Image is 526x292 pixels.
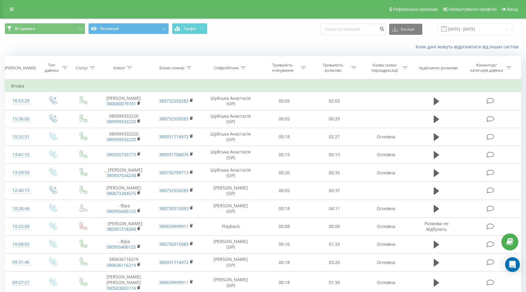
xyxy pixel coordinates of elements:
div: Аудіозапис розмови [419,65,458,71]
td: 00:18 [259,128,309,146]
div: 13:29:50 [11,167,31,179]
td: 00:05 [259,92,309,110]
div: Статус [76,65,88,71]
a: 380732550283 [159,188,189,193]
a: 380730315083 [159,241,189,247]
a: 380931714972 [159,134,189,140]
td: 00:18 [259,253,309,271]
div: Клієнт [114,65,125,71]
span: Налаштування профілю [448,7,496,12]
td: 00:20 [259,164,309,182]
td: Шуйська Анастасія (SIP) [202,92,259,110]
a: Коли дані можуть відрізнятися вiд інших систем [416,44,521,50]
td: 00:15 [259,146,309,164]
span: Реферальна програма [393,7,438,12]
td: Основна [360,128,412,146]
td: 02:03 [309,92,360,110]
button: Графік [172,23,207,34]
td: - [PERSON_NAME] [98,217,150,235]
td: 00:16 [259,235,309,253]
span: Розмова не відбулась [424,221,448,232]
td: Основна [360,253,412,271]
td: 00:08 [259,217,309,235]
td: 00:37 [309,182,360,200]
td: [PERSON_NAME] [98,182,150,200]
a: 380931706876 [159,152,189,157]
a: 380955406125 [106,244,136,250]
td: Шуйська Анастасія (SIP) [202,128,259,146]
td: 00:35 [309,164,360,182]
a: 380639999911 [159,279,189,285]
td: Шуйська Анастасія (SIP) [202,146,259,164]
div: [PERSON_NAME] [5,65,36,71]
td: Шуйська Анастасія (SIP) [202,164,259,182]
div: Співробітник [214,65,239,71]
button: Основний [88,23,169,34]
td: Основна [360,217,412,235]
a: 380503833174 [106,285,136,291]
a: 380732550283 [159,116,189,122]
a: 380505735773 [106,152,136,157]
div: 10:23:09 [11,221,31,233]
td: 380636116219 [98,253,150,271]
td: _ [PERSON_NAME] [98,164,150,182]
a: 380680079701 [106,101,136,107]
a: 380931714972 [159,259,189,265]
td: - Віра [98,235,150,253]
div: 15:32:31 [11,131,31,143]
span: Всі дзвінки [15,26,35,31]
td: Playback [202,217,259,235]
td: [PERSON_NAME] (SIP) [202,253,259,271]
td: Основна [360,200,412,217]
div: 10:26:46 [11,203,31,215]
a: 380636116219 [106,262,136,268]
div: 15:36:00 [11,113,31,125]
td: 380999332220 [98,128,150,146]
td: 00:29 [309,110,360,128]
td: 01:33 [309,235,360,253]
a: 380999332220 [106,119,136,124]
div: Тривалість розмови [317,63,349,73]
td: Основна [360,164,412,182]
td: Шуйська Анастасія (SIP) [202,110,259,128]
div: 12:40:13 [11,185,31,197]
td: 04:11 [309,200,360,217]
td: 03:20 [309,253,360,271]
div: Open Intercom Messenger [505,257,520,272]
td: [PERSON_NAME] [98,92,150,110]
a: 380732550283 [159,98,189,104]
div: Тривалість очікування [266,63,299,73]
td: 380999332220 [98,110,150,128]
td: 00:00 [309,217,360,235]
td: Основна [360,146,412,164]
td: [PERSON_NAME] (SIP) [202,200,259,217]
td: Основна [360,235,412,253]
span: Графік [184,26,196,31]
td: 02:27 [309,128,360,146]
td: - Віра [98,200,150,217]
div: Коментар/категорія дзвінка [468,63,504,73]
button: Експорт [389,24,422,35]
a: 380937534238 [106,172,136,178]
a: 380730315083 [159,205,189,211]
div: 10:09:05 [11,238,31,250]
div: 18:53:28 [11,95,31,107]
a: 380955406125 [106,208,136,214]
button: Всі дзвінки [5,23,85,34]
a: 380951518268 [106,226,136,232]
div: 13:41:15 [11,149,31,161]
a: 380999332220 [106,136,136,142]
input: Пошук за номером [321,24,386,35]
div: Тип дзвінка [42,63,61,73]
td: Вчора [5,80,521,92]
a: 380673284575 [106,190,136,196]
td: 00:05 [259,182,309,200]
td: 00:13 [309,146,360,164]
a: 380730799713 [159,170,189,176]
td: 00:05 [259,110,309,128]
td: 00:18 [259,200,309,217]
div: Бізнес номер [159,65,185,71]
div: Назва схеми переадресації [368,63,401,73]
a: 380639999911 [159,223,189,229]
span: Вихід [507,7,518,12]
